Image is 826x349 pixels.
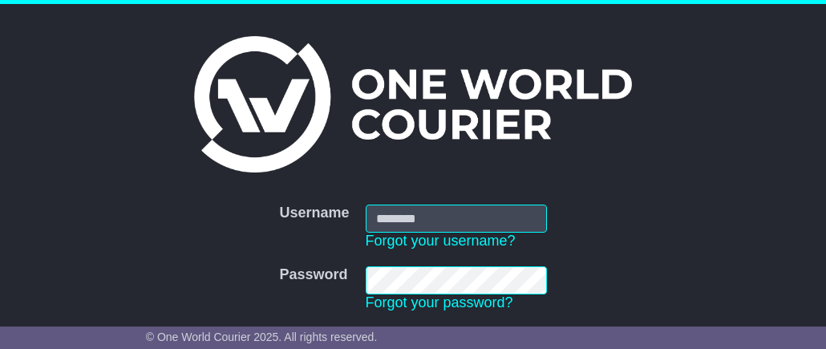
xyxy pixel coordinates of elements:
[194,36,632,172] img: One World
[279,266,347,284] label: Password
[146,331,378,343] span: © One World Courier 2025. All rights reserved.
[279,205,349,222] label: Username
[366,294,513,310] a: Forgot your password?
[366,233,516,249] a: Forgot your username?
